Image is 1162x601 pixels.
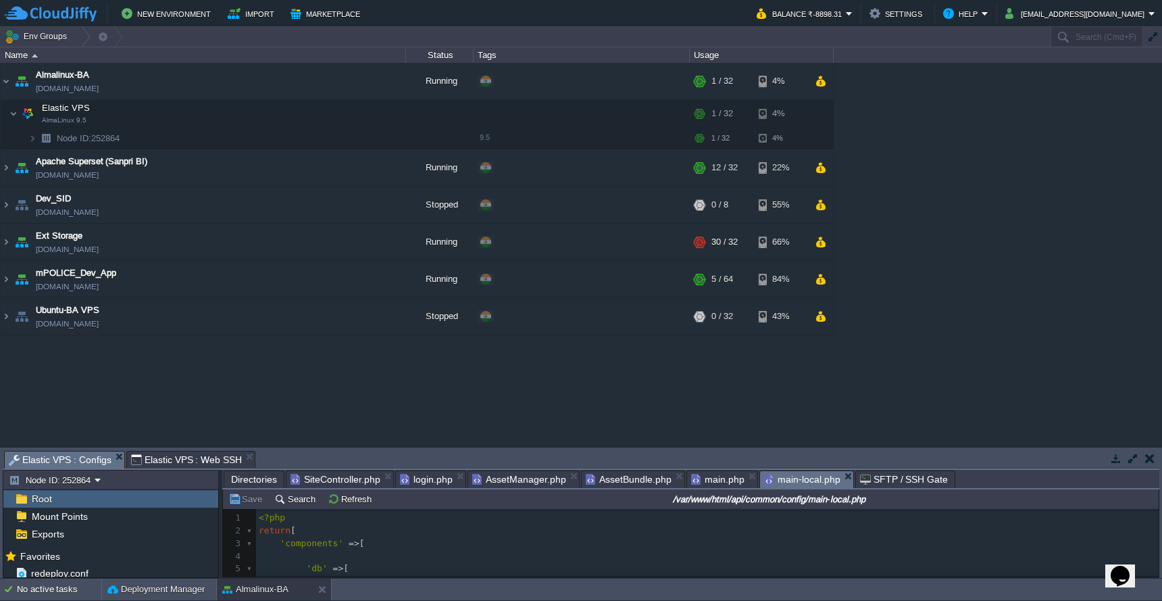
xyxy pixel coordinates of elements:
span: => [349,538,359,548]
div: 0 / 32 [711,298,733,335]
div: 1 / 32 [711,100,733,127]
span: Favorites [18,550,62,562]
div: 22% [759,149,803,186]
span: AlmaLinux 9.5 [42,116,86,124]
button: Search [274,493,320,505]
img: AMDAwAAAACH5BAEAAAAALAAAAAABAAEAAAICRAEAOw== [1,224,11,260]
div: Running [406,261,474,297]
img: AMDAwAAAACH5BAEAAAAALAAAAAABAAEAAAICRAEAOw== [1,298,11,335]
span: SFTP / SSH Gate [860,471,949,487]
span: return [259,525,290,535]
a: Exports [29,528,66,540]
span: => [333,563,344,573]
span: , [481,576,486,586]
button: Almalinux-BA [222,583,288,596]
button: Marketplace [290,5,364,22]
span: Elastic VPS [41,102,92,114]
li: /var/www/html/api/frontend/views/site/login.php [395,471,466,487]
div: No active tasks [17,579,101,600]
img: AMDAwAAAACH5BAEAAAAALAAAAAABAAEAAAICRAEAOw== [32,54,38,57]
a: redeploy.conf [28,567,91,579]
div: 6 [223,575,244,588]
img: AMDAwAAAACH5BAEAAAAALAAAAAABAAEAAAICRAEAOw== [1,63,11,99]
span: AssetManager.php [472,471,566,487]
img: CloudJiffy [5,5,97,22]
img: AMDAwAAAACH5BAEAAAAALAAAAAABAAEAAAICRAEAOw== [9,100,18,127]
img: AMDAwAAAACH5BAEAAAAALAAAAAABAAEAAAICRAEAOw== [12,298,31,335]
button: Save [228,493,266,505]
img: AMDAwAAAACH5BAEAAAAALAAAAAABAAEAAAICRAEAOw== [18,100,37,127]
div: 30 / 32 [711,224,738,260]
a: Ubuntu-BA VPS [36,304,99,317]
li: /var/www/html/api/vendor/yiisoft/yii2/web/AssetBundle.php [581,471,685,487]
span: Elastic VPS : Web SSH [131,452,243,468]
div: 0 / 8 [711,187,728,223]
button: New Environment [122,5,215,22]
a: Almalinux-BA [36,68,89,82]
div: 4% [759,128,803,149]
a: Favorites [18,551,62,562]
div: 1 [223,512,244,525]
div: 4% [759,100,803,127]
span: login.php [400,471,453,487]
img: AMDAwAAAACH5BAEAAAAALAAAAAABAAEAAAICRAEAOw== [12,187,31,223]
div: 84% [759,261,803,297]
button: Deployment Manager [107,583,205,596]
span: [ [343,563,349,573]
div: 4 [223,550,244,563]
img: AMDAwAAAACH5BAEAAAAALAAAAAABAAEAAAICRAEAOw== [1,149,11,186]
div: 1 / 32 [711,128,730,149]
span: main.php [691,471,744,487]
span: 'db' [306,563,327,573]
a: [DOMAIN_NAME] [36,280,99,293]
span: [DOMAIN_NAME] [36,243,99,256]
span: main-local.php [764,471,840,488]
button: Env Groups [5,27,72,46]
div: 66% [759,224,803,260]
span: => [365,576,376,586]
button: Node ID: 252864 [9,474,95,486]
div: 5 / 64 [711,261,733,297]
iframe: chat widget [1105,547,1148,587]
span: 9.5 [480,133,490,141]
span: 'class' [322,576,359,586]
span: Root [29,493,54,505]
a: Ext Storage [36,229,82,243]
a: Mount Points [29,510,90,523]
span: [DOMAIN_NAME] [36,82,99,95]
img: AMDAwAAAACH5BAEAAAAALAAAAAABAAEAAAICRAEAOw== [28,128,36,149]
span: SiteController.php [290,471,380,487]
div: Usage [690,47,833,63]
li: /var/www/html/api/common/config/main-local.php [759,471,854,487]
span: Node ID: [57,133,91,143]
button: Refresh [328,493,376,505]
a: Elastic VPSAlmaLinux 9.5 [41,103,92,113]
span: 'components' [280,538,343,548]
li: /var/www/html/api/frontend/config/main.php [686,471,758,487]
div: Stopped [406,187,474,223]
img: AMDAwAAAACH5BAEAAAAALAAAAAABAAEAAAICRAEAOw== [12,63,31,99]
li: /var/www/html/api/frontend/controllers/SiteController.php [286,471,394,487]
div: 2 [223,525,244,537]
div: 3 [223,537,244,550]
span: [DOMAIN_NAME] [36,317,99,331]
img: AMDAwAAAACH5BAEAAAAALAAAAAABAAEAAAICRAEAOw== [12,261,31,297]
div: 5 [223,562,244,575]
img: AMDAwAAAACH5BAEAAAAALAAAAAABAAEAAAICRAEAOw== [1,187,11,223]
span: [ [359,538,365,548]
button: Import [228,5,278,22]
img: AMDAwAAAACH5BAEAAAAALAAAAAABAAEAAAICRAEAOw== [36,128,55,149]
a: Apache Superset (Sanpri BI) [36,155,147,168]
a: Node ID:252864 [55,133,122,144]
div: Tags [474,47,689,63]
img: AMDAwAAAACH5BAEAAAAALAAAAAABAAEAAAICRAEAOw== [12,224,31,260]
div: 43% [759,298,803,335]
a: [DOMAIN_NAME] [36,168,99,182]
button: [EMAIL_ADDRESS][DOMAIN_NAME] [1005,5,1148,22]
button: Help [943,5,982,22]
div: Running [406,224,474,260]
